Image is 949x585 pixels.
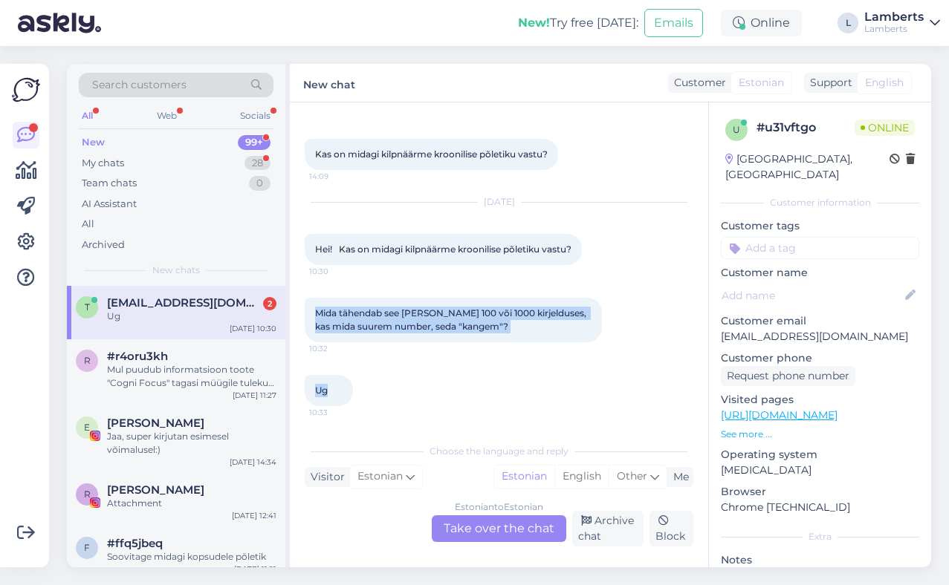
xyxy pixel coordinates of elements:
[864,11,940,35] a: LambertsLamberts
[230,323,276,334] div: [DATE] 10:30
[838,13,858,33] div: L
[309,171,365,182] span: 14:09
[518,16,550,30] b: New!
[650,511,693,546] div: Block
[82,156,124,171] div: My chats
[721,366,855,386] div: Request phone number
[84,422,90,433] span: E
[644,9,703,37] button: Emails
[721,237,919,259] input: Add a tag
[617,469,647,483] span: Other
[721,265,919,281] p: Customer name
[739,75,784,91] span: Estonian
[233,390,276,401] div: [DATE] 11:27
[244,156,271,171] div: 28
[82,135,105,150] div: New
[107,497,276,510] div: Attachment
[721,218,919,234] p: Customer tags
[107,363,276,390] div: Mul puudub informatsioon toote "Cogni Focus" tagasi müügile tuleku kohta. [PERSON_NAME] sellest [...
[309,407,365,418] span: 10:33
[84,542,90,553] span: f
[107,296,262,310] span: tiina.pahk@mail.ee
[12,76,40,104] img: Askly Logo
[309,343,365,354] span: 10:32
[107,310,276,323] div: Ug
[92,77,187,93] span: Search customers
[721,428,919,441] p: See more ...
[84,355,91,366] span: r
[667,469,689,485] div: Me
[494,465,554,488] div: Estonian
[864,23,924,35] div: Lamberts
[721,552,919,568] p: Notes
[315,385,328,396] span: Ug
[232,510,276,521] div: [DATE] 12:41
[82,176,137,191] div: Team chats
[234,563,276,575] div: [DATE] 11:21
[757,119,855,137] div: # u31vftgo
[263,297,276,310] div: 2
[107,537,163,550] span: #ffq5jbeq
[230,457,276,468] div: [DATE] 14:34
[721,500,919,515] p: Chrome [TECHNICAL_ID]
[82,197,137,212] div: AI Assistant
[721,196,919,209] div: Customer information
[249,176,271,191] div: 0
[855,120,915,136] span: Online
[82,217,94,232] div: All
[305,195,693,209] div: [DATE]
[722,287,902,304] input: Add name
[865,75,904,91] span: English
[85,301,90,313] span: t
[668,75,726,91] div: Customer
[238,135,271,150] div: 99+
[315,307,589,332] span: Mida tähendab see [PERSON_NAME] 100 või 1000 kirjelduses, kas mida suurem number, seda "kangem"?
[721,463,919,478] p: [MEDICAL_DATA]
[107,430,276,457] div: Jaa, super kirjutan esimesel võimalusel:)
[82,238,125,252] div: Archived
[107,550,276,563] div: Soovitage midagi kopsudele põletik
[864,11,924,23] div: Lamberts
[309,266,365,277] span: 10:30
[721,530,919,543] div: Extra
[455,500,543,514] div: Estonian to Estonian
[721,447,919,463] p: Operating system
[303,73,355,93] label: New chat
[315,148,548,160] span: Kas on midagi kilpnäärme kroonilise põletiku vastu?
[721,408,838,422] a: [URL][DOMAIN_NAME]
[84,488,91,500] span: R
[79,106,96,125] div: All
[725,151,890,183] div: [GEOGRAPHIC_DATA], [GEOGRAPHIC_DATA]
[721,10,802,36] div: Online
[518,14,638,32] div: Try free [DATE]:
[721,313,919,329] p: Customer email
[237,106,273,125] div: Socials
[357,468,403,485] span: Estonian
[721,484,919,500] p: Browser
[305,469,345,485] div: Visitor
[305,445,693,458] div: Choose the language and reply
[554,465,609,488] div: English
[107,483,204,497] span: Regina Oja
[152,264,200,277] span: New chats
[721,350,919,366] p: Customer phone
[315,244,571,255] span: Hei! Kas on midagi kilpnäärme kroonilise põletiku vastu?
[733,124,740,135] span: u
[432,515,566,542] div: Take over the chat
[721,329,919,344] p: [EMAIL_ADDRESS][DOMAIN_NAME]
[107,350,168,363] span: #r4oru3kh
[107,416,204,430] span: EMMA TAMMEMÄGI
[154,106,180,125] div: Web
[804,75,852,91] div: Support
[721,392,919,408] p: Visited pages
[572,511,644,546] div: Archive chat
